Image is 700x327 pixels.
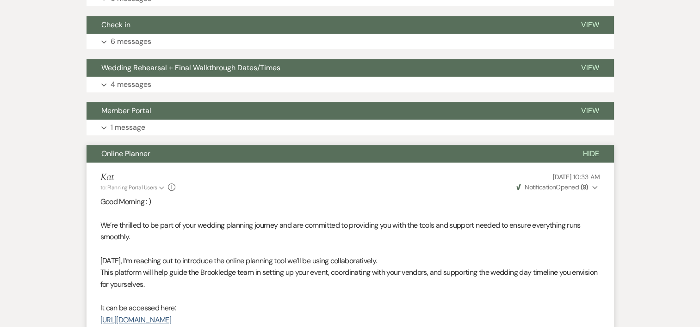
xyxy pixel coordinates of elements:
span: Member Portal [101,106,151,115]
p: This platform will help guide the Brookledge team in setting up your event, coordinating with you... [100,266,600,290]
p: [DATE], I’m reaching out to introduce the online planning tool we’ll be using collaboratively. [100,255,600,267]
button: Hide [568,145,614,163]
strong: ( 9 ) [580,183,588,191]
span: View [581,106,599,115]
a: [URL][DOMAIN_NAME] [100,315,171,325]
button: Wedding Rehearsal + Final Walkthrough Dates/Times [87,59,566,77]
button: Check in [87,16,566,34]
span: It can be accessed here: [100,303,176,313]
button: View [566,16,614,34]
p: 1 message [111,121,145,133]
button: Online Planner [87,145,568,163]
p: Good Morning : ) [100,196,600,208]
span: Online Planner [101,149,150,158]
span: Check in [101,20,130,30]
button: 4 messages [87,77,614,92]
button: to: Planning Portal Users [100,183,166,192]
span: Opened [516,183,588,191]
button: Member Portal [87,102,566,120]
button: View [566,59,614,77]
button: NotificationOpened (9) [515,182,600,192]
span: Notification [525,183,556,191]
button: 1 message [87,120,614,135]
span: [DATE] 10:33 AM [553,173,600,181]
span: Wedding Rehearsal + Final Walkthrough Dates/Times [101,63,280,73]
span: Hide [583,149,599,158]
h5: Kat [100,172,176,183]
p: 6 messages [111,36,151,48]
p: 4 messages [111,79,151,91]
button: 6 messages [87,34,614,49]
span: View [581,63,599,73]
button: View [566,102,614,120]
span: to: Planning Portal Users [100,184,157,191]
span: View [581,20,599,30]
p: We’re thrilled to be part of your wedding planning journey and are committed to providing you wit... [100,219,600,243]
